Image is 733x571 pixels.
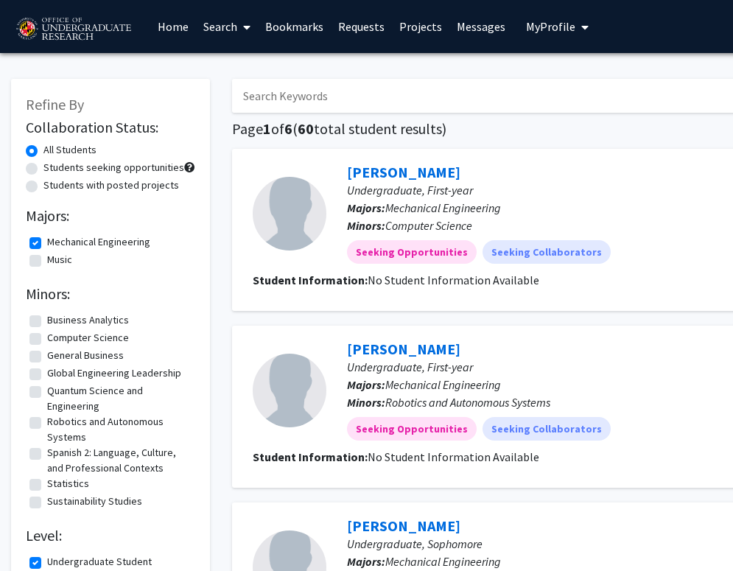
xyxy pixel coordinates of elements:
label: All Students [43,142,97,158]
a: Search [196,1,258,52]
span: No Student Information Available [368,449,539,464]
span: Refine By [26,95,84,113]
h2: Minors: [26,285,195,303]
label: Global Engineering Leadership [47,365,181,381]
label: General Business [47,348,124,363]
label: Mechanical Engineering [47,234,150,250]
img: University of Maryland Logo [11,11,136,48]
label: Sustainability Studies [47,494,142,509]
a: Home [150,1,196,52]
span: 1 [263,119,271,138]
a: Projects [392,1,449,52]
label: Robotics and Autonomous Systems [47,414,192,445]
label: Music [47,252,72,267]
a: Requests [331,1,392,52]
span: Mechanical Engineering [385,377,501,392]
label: Computer Science [47,330,129,346]
mat-chip: Seeking Opportunities [347,240,477,264]
span: Undergraduate, Sophomore [347,536,483,551]
a: [PERSON_NAME] [347,340,460,358]
span: Mechanical Engineering [385,200,501,215]
h2: Collaboration Status: [26,119,195,136]
b: Majors: [347,377,385,392]
span: 6 [284,119,292,138]
b: Majors: [347,200,385,215]
span: Mechanical Engineering [385,554,501,569]
a: [PERSON_NAME] [347,516,460,535]
label: Students with posted projects [43,178,179,193]
mat-chip: Seeking Collaborators [483,240,611,264]
h2: Level: [26,527,195,544]
label: Business Analytics [47,312,129,328]
iframe: Chat [11,505,63,560]
label: Quantum Science and Engineering [47,383,192,414]
label: Statistics [47,476,89,491]
span: 60 [298,119,314,138]
b: Minors: [347,218,385,233]
span: My Profile [526,19,575,34]
a: Messages [449,1,513,52]
label: Students seeking opportunities [43,160,184,175]
mat-chip: Seeking Collaborators [483,417,611,441]
label: Spanish 2: Language, Culture, and Professional Contexts [47,445,192,476]
a: Bookmarks [258,1,331,52]
span: Undergraduate, First-year [347,183,473,197]
b: Minors: [347,395,385,410]
h2: Majors: [26,207,195,225]
span: Robotics and Autonomous Systems [385,395,550,410]
b: Student Information: [253,273,368,287]
span: No Student Information Available [368,273,539,287]
b: Majors: [347,554,385,569]
span: Undergraduate, First-year [347,360,473,374]
a: [PERSON_NAME] [347,163,460,181]
span: Computer Science [385,218,472,233]
b: Student Information: [253,449,368,464]
mat-chip: Seeking Opportunities [347,417,477,441]
label: Undergraduate Student [47,554,152,570]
